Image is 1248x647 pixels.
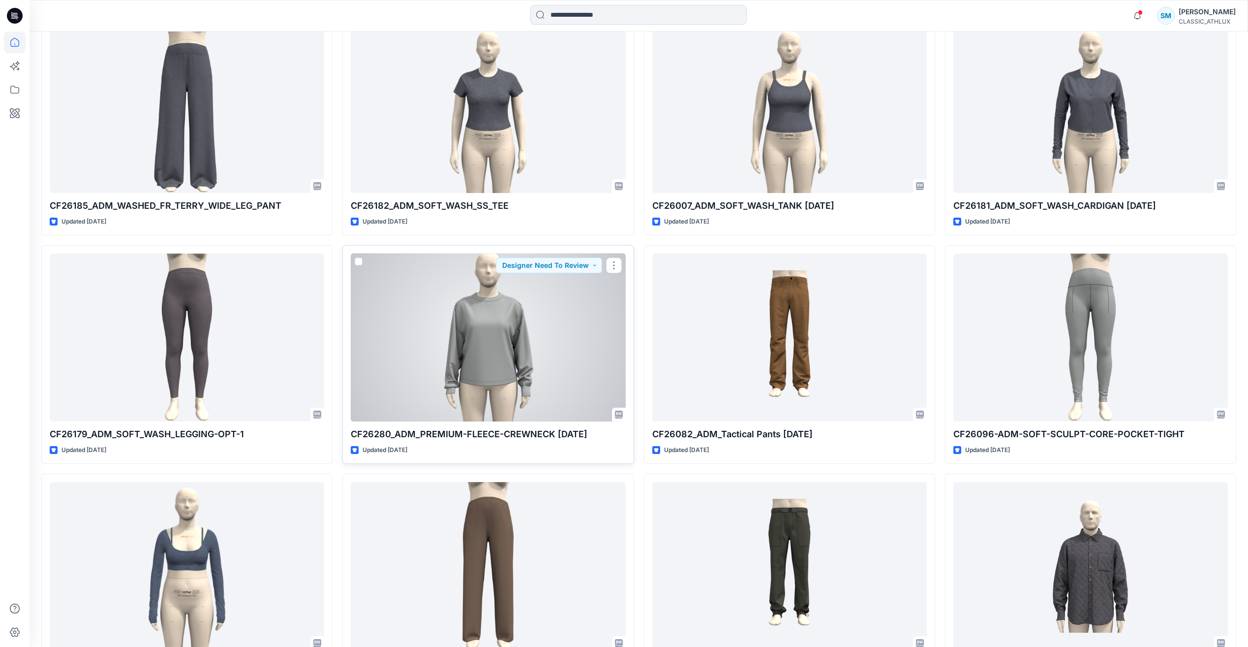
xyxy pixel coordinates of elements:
p: Updated [DATE] [965,445,1010,455]
p: Updated [DATE] [965,217,1010,227]
p: CF26280_ADM_PREMIUM-FLEECE-CREWNECK [DATE] [351,427,625,441]
p: Updated [DATE] [363,445,407,455]
p: Updated [DATE] [61,217,106,227]
a: CF26182_ADM_SOFT_WASH_SS_TEE [351,25,625,193]
p: Updated [DATE] [61,445,106,455]
a: CF26096-ADM-SOFT-SCULPT-CORE-POCKET-TIGHT [953,254,1228,421]
p: CF26007_ADM_SOFT_WASH_TANK [DATE] [652,199,927,213]
a: CF26185_ADM_WASHED_FR_TERRY_WIDE_LEG_PANT [50,25,324,193]
a: CF26082_ADM_Tactical Pants 10OCT25 [652,254,927,421]
p: Updated [DATE] [664,445,709,455]
p: CF26185_ADM_WASHED_FR_TERRY_WIDE_LEG_PANT [50,199,324,213]
div: SM [1157,7,1175,25]
a: CF26179_ADM_SOFT_WASH_LEGGING-OPT-1 [50,254,324,421]
p: CF26082_ADM_Tactical Pants [DATE] [652,427,927,441]
p: CF26181_ADM_SOFT_WASH_CARDIGAN [DATE] [953,199,1228,213]
p: Updated [DATE] [363,217,407,227]
p: CF26182_ADM_SOFT_WASH_SS_TEE [351,199,625,213]
div: CLASSIC_ATHLUX [1179,18,1236,25]
div: [PERSON_NAME] [1179,6,1236,18]
a: CF26007_ADM_SOFT_WASH_TANK 11OCT25 [652,25,927,193]
p: CF26179_ADM_SOFT_WASH_LEGGING-OPT-1 [50,427,324,441]
a: CF26181_ADM_SOFT_WASH_CARDIGAN 11OCT25 [953,25,1228,193]
p: Updated [DATE] [664,217,709,227]
p: CF26096-ADM-SOFT-SCULPT-CORE-POCKET-TIGHT [953,427,1228,441]
a: CF26280_ADM_PREMIUM-FLEECE-CREWNECK 11OCT25 [351,254,625,421]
